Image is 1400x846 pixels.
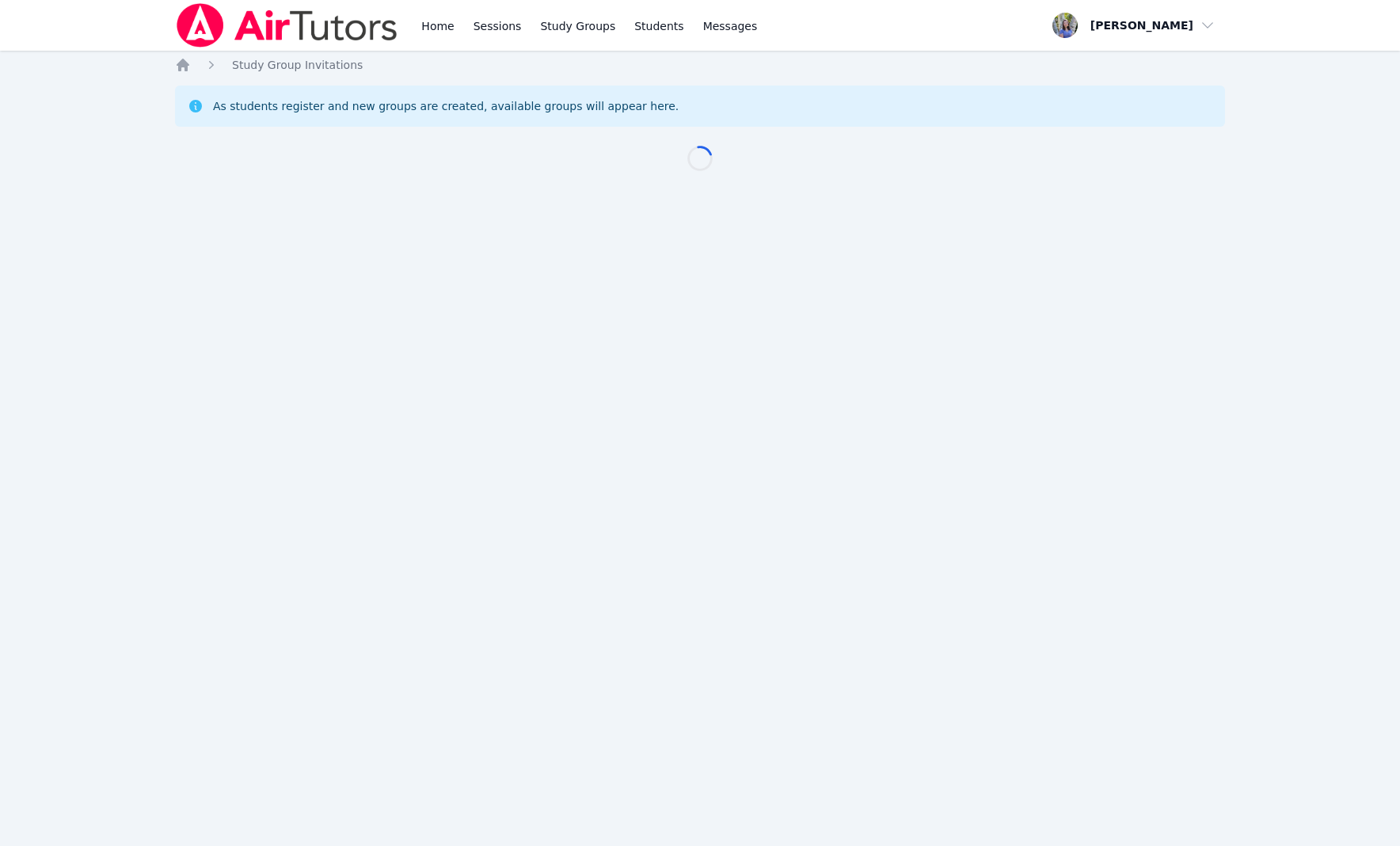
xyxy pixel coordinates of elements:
a: Study Group Invitations [232,57,363,73]
img: Air Tutors [175,3,399,48]
span: Study Group Invitations [232,59,363,71]
span: Messages [703,18,758,34]
div: As students register and new groups are created, available groups will appear here. [213,98,679,114]
nav: Breadcrumb [175,57,1225,73]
